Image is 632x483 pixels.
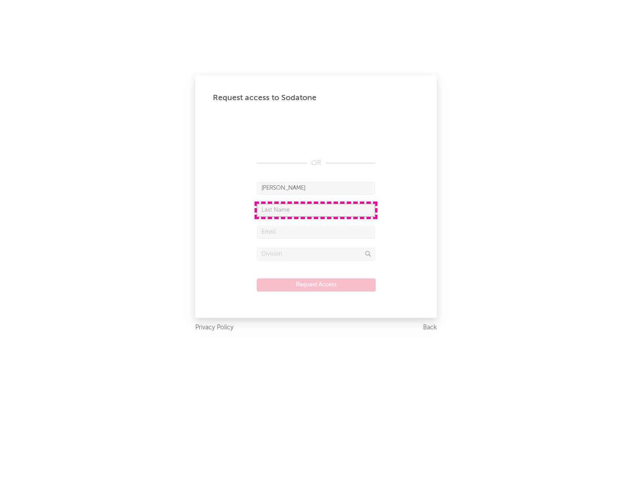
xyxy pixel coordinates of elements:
input: Last Name [257,204,375,217]
input: Division [257,248,375,261]
input: First Name [257,182,375,195]
button: Request Access [257,278,376,292]
div: OR [257,158,375,169]
a: Privacy Policy [195,322,233,333]
input: Email [257,226,375,239]
div: Request access to Sodatone [213,93,419,103]
a: Back [423,322,437,333]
